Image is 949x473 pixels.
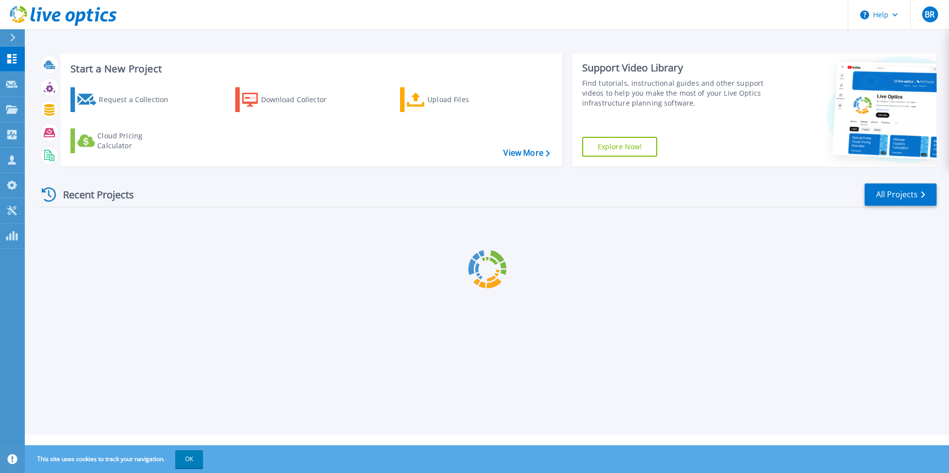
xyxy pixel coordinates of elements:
a: Upload Files [400,87,511,112]
a: View More [503,148,549,158]
a: Request a Collection [70,87,181,112]
a: Explore Now! [582,137,658,157]
span: BR [925,10,935,18]
div: Cloud Pricing Calculator [97,131,177,151]
div: Upload Files [427,90,507,110]
div: Find tutorials, instructional guides and other support videos to help you make the most of your L... [582,78,768,108]
a: Cloud Pricing Calculator [70,128,181,153]
a: All Projects [865,183,937,206]
a: Download Collector [235,87,346,112]
button: OK [175,450,203,468]
span: This site uses cookies to track your navigation. [27,450,203,468]
div: Download Collector [261,90,340,110]
div: Request a Collection [99,90,178,110]
h3: Start a New Project [70,63,549,74]
div: Recent Projects [38,182,147,207]
div: Support Video Library [582,61,768,74]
